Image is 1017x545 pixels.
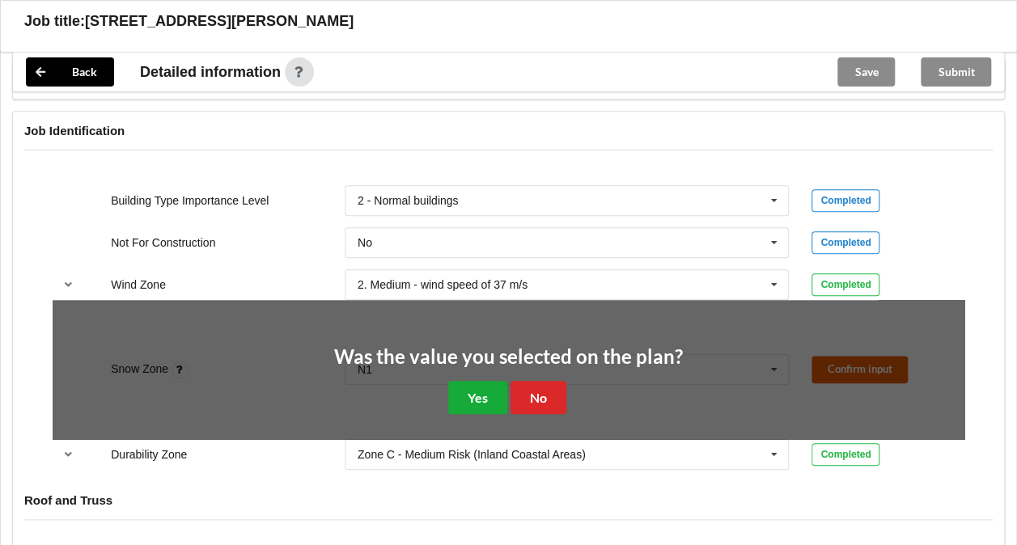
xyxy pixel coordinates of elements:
button: No [511,381,566,414]
h3: Job title: [24,12,85,31]
div: Completed [811,231,879,254]
h3: [STREET_ADDRESS][PERSON_NAME] [85,12,354,31]
div: 2 - Normal buildings [358,195,459,206]
h2: Was the value you selected on the plan? [334,344,683,370]
label: Wind Zone [111,278,166,291]
div: No [358,237,372,248]
h4: Roof and Truss [24,492,993,508]
div: Completed [811,273,879,296]
div: Zone C - Medium Risk (Inland Coastal Areas) [358,449,586,460]
div: 2. Medium - wind speed of 37 m/s [358,279,528,290]
label: Building Type Importance Level [111,194,269,207]
button: Yes [448,381,507,414]
div: Completed [811,443,879,466]
div: Completed [811,189,879,212]
label: Durability Zone [111,448,187,461]
button: reference-toggle [53,440,84,469]
h4: Job Identification [24,123,993,138]
button: reference-toggle [53,270,84,299]
span: Detailed information [140,65,281,79]
label: Not For Construction [111,236,215,249]
button: Back [26,57,114,87]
